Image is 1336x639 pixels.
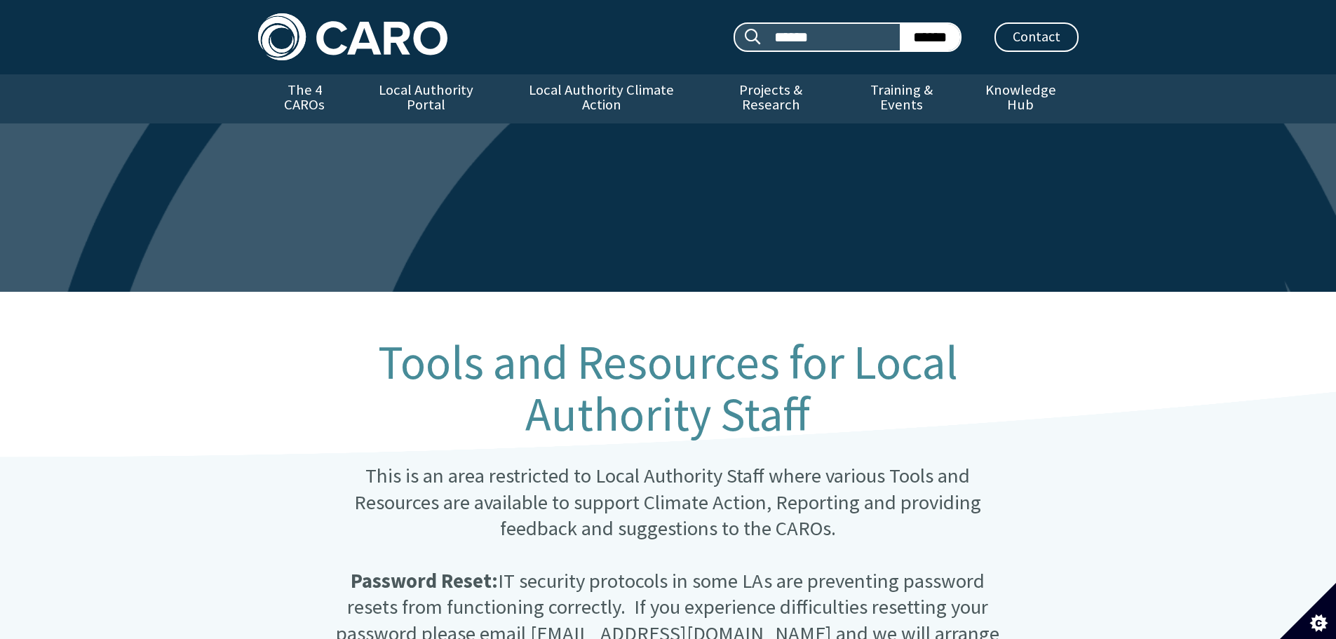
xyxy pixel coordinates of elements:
[258,13,447,60] img: Caro logo
[994,22,1079,52] a: Contact
[840,74,963,123] a: Training & Events
[1280,583,1336,639] button: Set cookie preferences
[351,74,501,123] a: Local Authority Portal
[963,74,1078,123] a: Knowledge Hub
[328,337,1008,440] h1: Tools and Resources for Local Authority Staff
[701,74,840,123] a: Projects & Research
[501,74,701,123] a: Local Authority Climate Action
[351,568,498,593] strong: Password Reset:
[258,74,351,123] a: The 4 CAROs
